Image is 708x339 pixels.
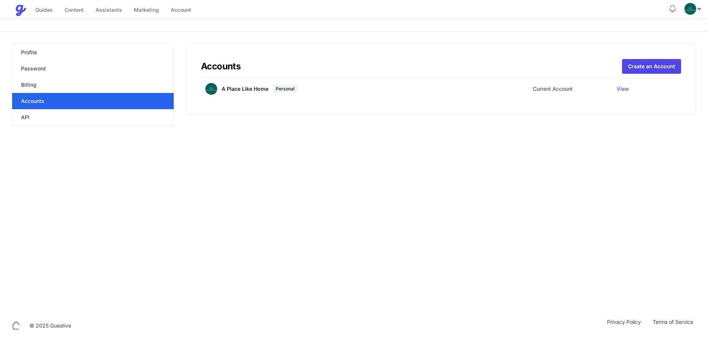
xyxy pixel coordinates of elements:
span: Current Account [533,86,573,92]
a: Profile [12,44,174,60]
button: Notifications [668,4,677,13]
div: Personal [273,85,298,93]
div: © 2025 Guestive [29,322,71,329]
a: Assistants [96,3,122,18]
a: Password [12,60,174,77]
a: Create an Account [622,59,681,74]
a: Privacy Policy [601,318,647,333]
a: Account [171,3,191,18]
img: oovs19i4we9w73xo0bfpgswpi0cd [684,3,696,15]
img: A Place Like Home [205,83,217,95]
a: A Place Like Home Personal [205,83,491,95]
a: Terms of Service [647,318,699,333]
span: A Place Like Home [222,85,268,93]
a: Billing [12,77,174,93]
a: Guides [35,3,53,18]
div: Profile Menu [684,3,702,15]
a: View [611,82,635,96]
a: Marketing [134,3,159,18]
a: API [12,109,174,125]
img: Guestive Guides [15,4,27,16]
a: Accounts [12,93,174,109]
h1: Accounts [201,60,622,73]
a: Content [65,3,84,18]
